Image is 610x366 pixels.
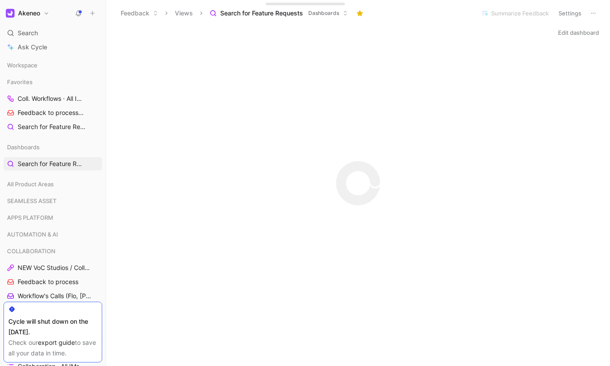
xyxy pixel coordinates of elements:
[4,211,102,227] div: APPS PLATFORM
[4,177,102,191] div: All Product Areas
[38,339,75,346] a: export guide
[18,159,83,168] span: Search for Feature Requests
[18,122,87,132] span: Search for Feature Requests
[7,230,58,239] span: AUTOMATION & AI
[7,61,37,70] span: Workspace
[4,261,102,274] a: NEW VoC Studios / Collaboration
[18,42,47,52] span: Ask Cycle
[4,140,102,170] div: DashboardsSearch for Feature Requests
[4,194,102,207] div: SEAMLESS ASSET
[4,140,102,154] div: Dashboards
[117,7,162,20] button: Feedback
[4,92,102,105] a: Coll. Workflows · All IMs
[18,94,87,104] span: Coll. Workflows · All IMs
[4,106,102,119] a: Feedback to processCOLLABORATION
[7,213,53,222] span: APPS PLATFORM
[4,75,102,89] div: Favorites
[7,180,54,189] span: All Product Areas
[4,41,102,54] a: Ask Cycle
[308,9,339,18] span: Dashboards
[8,316,97,337] div: Cycle will shut down on the [DATE].
[4,211,102,224] div: APPS PLATFORM
[4,120,102,133] a: Search for Feature Requests
[18,292,95,300] span: Workflow's Calls (Flo, [PERSON_NAME], [PERSON_NAME])
[18,108,86,118] span: Feedback to process
[4,228,102,241] div: AUTOMATION & AI
[4,177,102,193] div: All Product Areas
[4,7,52,19] button: AkeneoAkeneo
[18,263,92,272] span: NEW VoC Studios / Collaboration
[4,26,102,40] div: Search
[7,247,55,255] span: COLLABORATION
[7,78,33,86] span: Favorites
[4,275,102,288] a: Feedback to process
[18,9,40,17] h1: Akeneo
[4,194,102,210] div: SEAMLESS ASSET
[18,277,78,286] span: Feedback to process
[7,196,56,205] span: SEAMLESS ASSET
[4,157,102,170] a: Search for Feature Requests
[7,143,40,152] span: Dashboards
[18,28,38,38] span: Search
[8,337,97,359] div: Check our to save all your data in time.
[171,7,197,20] button: Views
[220,9,303,18] span: Search for Feature Requests
[4,59,102,72] div: Workspace
[555,7,585,19] button: Settings
[554,26,603,39] button: Edit dashboard
[4,244,102,258] div: COLLABORATION
[206,7,352,20] button: Search for Feature RequestsDashboards
[477,7,553,19] button: Summarize Feedback
[6,9,15,18] img: Akeneo
[4,228,102,244] div: AUTOMATION & AI
[4,289,102,303] a: Workflow's Calls (Flo, [PERSON_NAME], [PERSON_NAME])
